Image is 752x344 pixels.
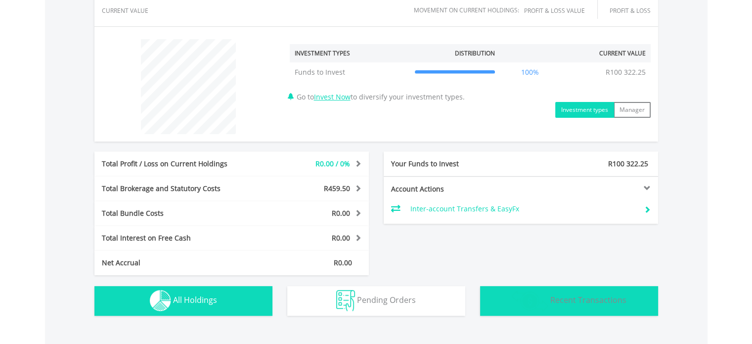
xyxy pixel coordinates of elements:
[94,233,255,243] div: Total Interest on Free Cash
[334,258,352,267] span: R0.00
[414,7,519,13] div: Movement on Current Holdings:
[282,34,658,118] div: Go to to diversify your investment types.
[94,184,255,194] div: Total Brokerage and Statutory Costs
[94,208,255,218] div: Total Bundle Costs
[332,233,350,243] span: R0.00
[455,49,495,57] div: Distribution
[290,62,410,82] td: Funds to Invest
[601,62,651,82] td: R100 322.25
[94,159,255,169] div: Total Profit / Loss on Current Holdings
[560,44,651,62] th: Current Value
[315,159,350,168] span: R0.00 / 0%
[336,290,355,311] img: pending_instructions-wht.png
[610,7,651,14] div: Profit & Loss
[150,290,171,311] img: holdings-wht.png
[102,7,176,14] div: CURRENT VALUE
[287,286,465,316] button: Pending Orders
[614,102,651,118] button: Manager
[314,92,351,101] a: Invest Now
[290,44,410,62] th: Investment Types
[500,62,560,82] td: 100%
[324,184,350,193] span: R459.50
[173,295,217,305] span: All Holdings
[524,7,597,14] div: Profit & Loss Value
[94,258,255,268] div: Net Accrual
[357,295,416,305] span: Pending Orders
[384,159,521,169] div: Your Funds to Invest
[480,286,658,316] button: Recent Transactions
[550,295,626,305] span: Recent Transactions
[384,184,521,194] div: Account Actions
[608,159,648,168] span: R100 322.25
[410,201,636,216] td: Inter-account Transfers & EasyFx
[94,286,272,316] button: All Holdings
[332,208,350,218] span: R0.00
[511,290,548,312] img: transactions-zar-wht.png
[555,102,614,118] button: Investment types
